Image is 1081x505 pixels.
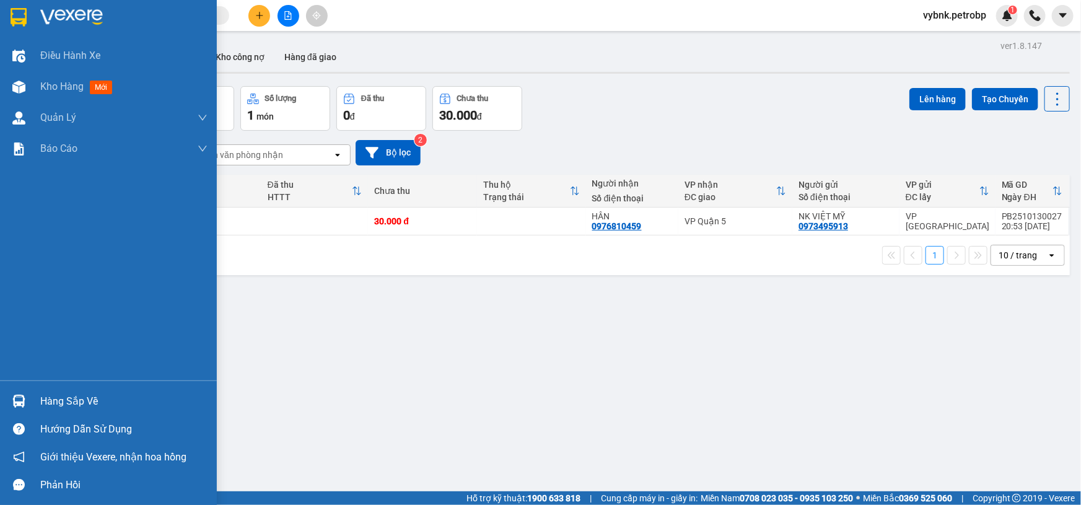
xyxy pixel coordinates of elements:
[343,108,350,123] span: 0
[1052,5,1074,27] button: caret-down
[268,192,352,202] div: HTTT
[899,493,952,503] strong: 0369 525 060
[306,5,328,27] button: aim
[1047,250,1057,260] svg: open
[40,141,77,156] span: Báo cáo
[439,108,477,123] span: 30.000
[240,86,330,131] button: Số lượng1món
[12,143,25,156] img: solution-icon
[1030,10,1041,21] img: phone-icon
[432,86,522,131] button: Chưa thu30.000đ
[961,491,963,505] span: |
[12,81,25,94] img: warehouse-icon
[336,86,426,131] button: Đã thu0đ
[1002,211,1062,221] div: PB2510130027
[799,180,893,190] div: Người gửi
[12,50,25,63] img: warehouse-icon
[740,493,853,503] strong: 0708 023 035 - 0935 103 250
[799,211,893,221] div: NK VIỆT MỸ
[247,108,254,123] span: 1
[972,88,1038,110] button: Tạo Chuyến
[685,180,776,190] div: VP nhận
[256,112,274,121] span: món
[685,192,776,202] div: ĐC giao
[863,491,952,505] span: Miền Bắc
[799,192,893,202] div: Số điện thoại
[996,175,1069,208] th: Toggle SortBy
[592,211,672,221] div: HÂN
[248,5,270,27] button: plus
[265,94,297,103] div: Số lượng
[483,180,570,190] div: Thu hộ
[906,180,979,190] div: VP gửi
[40,449,186,465] span: Giới thiệu Vexere, nhận hoa hồng
[592,193,672,203] div: Số điện thoại
[799,221,848,231] div: 0973495913
[40,48,100,63] span: Điều hành xe
[477,175,586,208] th: Toggle SortBy
[457,94,489,103] div: Chưa thu
[999,249,1037,261] div: 10 / trang
[40,420,208,439] div: Hướng dẫn sử dụng
[40,392,208,411] div: Hàng sắp về
[483,192,570,202] div: Trạng thái
[40,476,208,494] div: Phản hồi
[12,112,25,125] img: warehouse-icon
[274,42,346,72] button: Hàng đã giao
[206,42,274,72] button: Kho công nợ
[361,94,384,103] div: Đã thu
[1057,10,1069,21] span: caret-down
[701,491,853,505] span: Miền Nam
[268,180,352,190] div: Đã thu
[255,11,264,20] span: plus
[414,134,427,146] sup: 2
[1002,10,1013,21] img: icon-new-feature
[40,110,76,125] span: Quản Lý
[13,479,25,491] span: message
[40,81,84,92] span: Kho hàng
[678,175,792,208] th: Toggle SortBy
[90,81,112,94] span: mới
[198,144,208,154] span: down
[592,178,672,188] div: Người nhận
[477,112,482,121] span: đ
[527,493,580,503] strong: 1900 633 818
[1009,6,1017,14] sup: 1
[685,216,786,226] div: VP Quận 5
[466,491,580,505] span: Hỗ trợ kỹ thuật:
[198,149,283,161] div: Chọn văn phòng nhận
[1000,39,1042,53] div: ver 1.8.147
[856,496,860,501] span: ⚪️
[13,451,25,463] span: notification
[899,175,996,208] th: Toggle SortBy
[1002,180,1053,190] div: Mã GD
[1002,221,1062,231] div: 20:53 [DATE]
[374,186,471,196] div: Chưa thu
[284,11,292,20] span: file-add
[601,491,698,505] span: Cung cấp máy in - giấy in:
[590,491,592,505] span: |
[926,246,944,265] button: 1
[12,395,25,408] img: warehouse-icon
[1010,6,1015,14] span: 1
[592,221,642,231] div: 0976810459
[312,11,321,20] span: aim
[11,8,27,27] img: logo-vxr
[356,140,421,165] button: Bộ lọc
[913,7,996,23] span: vybnk.petrobp
[350,112,355,121] span: đ
[906,192,979,202] div: ĐC lấy
[1002,192,1053,202] div: Ngày ĐH
[278,5,299,27] button: file-add
[374,216,471,226] div: 30.000 đ
[198,113,208,123] span: down
[1012,494,1021,503] span: copyright
[906,211,989,231] div: VP [GEOGRAPHIC_DATA]
[261,175,369,208] th: Toggle SortBy
[333,150,343,160] svg: open
[13,423,25,435] span: question-circle
[909,88,966,110] button: Lên hàng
